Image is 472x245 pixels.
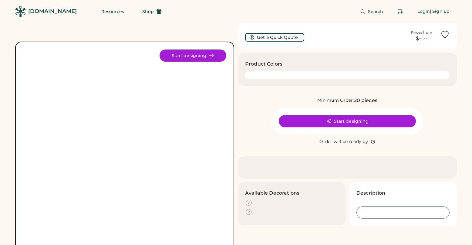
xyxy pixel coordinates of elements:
[317,97,354,104] div: Minimum Order:
[28,8,77,15] div: [DOMAIN_NAME]
[394,5,406,18] button: Retrieve an order
[245,60,282,68] h3: Product Colors
[245,189,299,197] h3: Available Decorations
[135,5,169,18] button: Shop
[142,9,154,14] span: Shop
[245,33,304,42] button: Get a Quick Quote
[411,30,432,35] div: Prices from
[417,9,430,15] div: Login
[15,6,26,17] img: Rendered Logo - Screens
[356,189,386,197] h3: Description
[354,97,377,104] div: 20 pieces
[319,139,368,145] div: Order will be ready by
[279,115,416,127] button: Start designing
[406,35,437,42] div: $--.--
[430,9,450,15] div: | Sign up
[368,9,383,14] span: Search
[353,5,391,18] button: Search
[94,5,131,18] button: Resources
[160,49,226,62] button: Start designing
